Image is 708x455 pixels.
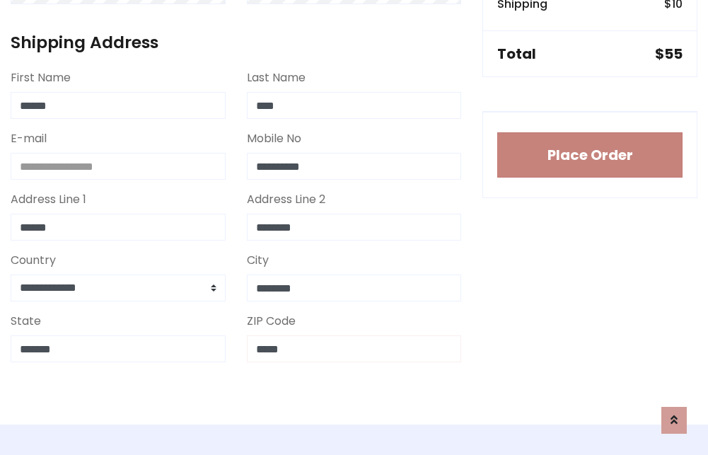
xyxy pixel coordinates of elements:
label: E-mail [11,130,47,147]
h5: $ [655,45,683,62]
label: State [11,313,41,330]
label: Address Line 1 [11,191,86,208]
label: Last Name [247,69,306,86]
label: Mobile No [247,130,301,147]
label: City [247,252,269,269]
h5: Total [497,45,536,62]
label: Address Line 2 [247,191,325,208]
label: First Name [11,69,71,86]
button: Place Order [497,132,683,178]
label: ZIP Code [247,313,296,330]
span: 55 [664,44,683,64]
h4: Shipping Address [11,33,461,52]
label: Country [11,252,56,269]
